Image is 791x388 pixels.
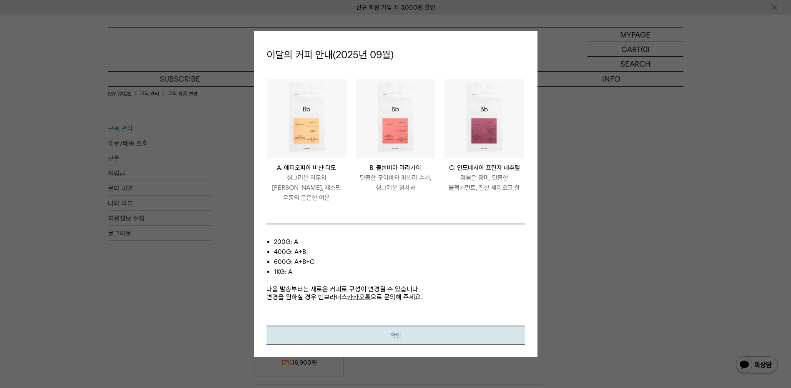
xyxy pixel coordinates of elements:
p: C. 인도네시아 프린자 내추럴 [444,162,524,172]
p: 싱그러운 자두와 [PERSON_NAME], 재스민 우롱의 은은한 여운 [267,172,347,202]
li: 400g: A+B [274,246,525,256]
img: #285 [356,79,435,158]
p: 달콤한 구아바와 파넬라 슈거, 싱그러운 청사과 [356,172,435,192]
li: 600g: A+B+C [274,256,525,266]
a: 카카오톡 [347,293,371,301]
p: 이달의 커피 안내(2025년 09월) [266,48,525,62]
p: B. 콜롬비아 마라카이 [356,162,435,172]
li: 1kg: A [274,266,525,276]
p: 검붉은 장미, 달콤한 블랙커런트, 진한 셰리오크 향 [444,172,524,192]
p: A. 에티오피아 비샨 디모 [267,162,347,172]
button: 확인 [266,326,525,344]
img: #285 [444,79,524,158]
li: 200g: A [274,236,525,246]
p: 다음 발송부터는 새로운 커피로 구성이 변경될 수 있습니다. 변경을 원하실 경우 빈브라더스 으로 문의해 주세요. [266,276,525,301]
img: #285 [267,79,347,158]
